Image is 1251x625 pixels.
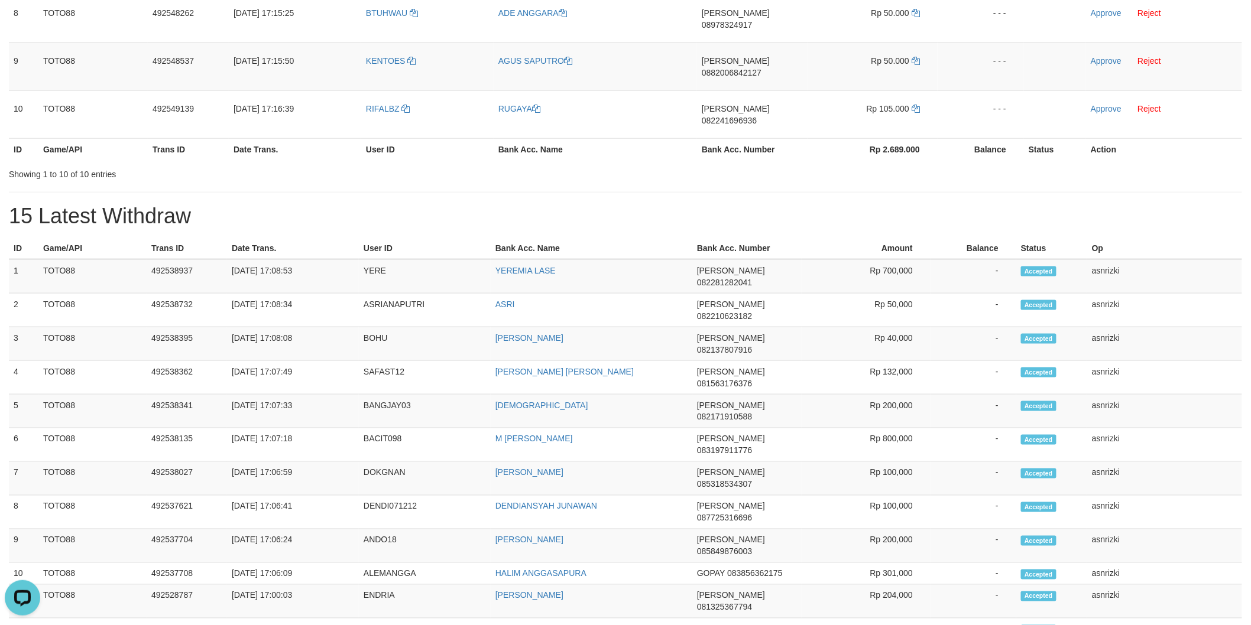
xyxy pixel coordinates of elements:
th: Bank Acc. Name [491,237,692,259]
td: - [931,361,1016,395]
th: Date Trans. [229,138,361,160]
td: asnrizki [1087,395,1242,428]
td: [DATE] 17:08:53 [227,259,359,294]
td: asnrizki [1087,361,1242,395]
td: YERE [359,259,491,294]
span: RIFALBZ [366,104,400,113]
a: DENDIANSYAH JUNAWAN [495,502,597,511]
td: [DATE] 17:07:18 [227,428,359,462]
span: Copy 0882006842127 to clipboard [702,68,761,77]
td: BANGJAY03 [359,395,491,428]
span: Rp 50.000 [871,8,910,18]
span: Accepted [1021,536,1056,546]
th: Balance [931,237,1016,259]
th: Game/API [38,138,148,160]
span: Copy 082171910588 to clipboard [697,412,752,422]
span: Accepted [1021,468,1056,478]
td: 3 [9,327,38,361]
td: 1 [9,259,38,294]
span: Copy 081563176376 to clipboard [697,379,752,388]
td: TOTO88 [38,529,147,563]
th: Bank Acc. Number [692,237,802,259]
th: Trans ID [147,237,227,259]
span: Copy 082137807916 to clipboard [697,345,752,354]
a: [PERSON_NAME] [495,535,563,545]
span: Copy 085849876003 to clipboard [697,547,752,556]
td: 492537708 [147,563,227,585]
td: [DATE] 17:08:34 [227,294,359,327]
td: - [931,428,1016,462]
td: asnrizki [1087,563,1242,585]
span: 492549139 [153,104,194,113]
span: Accepted [1021,334,1056,344]
td: Rp 200,000 [802,529,931,563]
td: 10 [9,90,38,138]
td: 8 [9,496,38,529]
th: Bank Acc. Number [697,138,808,160]
td: Rp 40,000 [802,327,931,361]
a: ASRI [495,300,515,309]
td: 492537704 [147,529,227,563]
span: [DATE] 17:15:50 [234,56,294,66]
a: AGUS SAPUTRO [498,56,572,66]
td: TOTO88 [38,361,147,395]
th: Status [1016,237,1087,259]
h1: 15 Latest Withdraw [9,204,1242,228]
th: Amount [802,237,931,259]
td: 6 [9,428,38,462]
td: TOTO88 [38,585,147,619]
span: [PERSON_NAME] [702,104,770,113]
a: Copy 50000 to clipboard [912,8,920,18]
td: [DATE] 17:00:03 [227,585,359,619]
td: 492538937 [147,259,227,294]
th: ID [9,138,38,160]
th: Rp 2.689.000 [808,138,938,160]
th: ID [9,237,38,259]
span: [DATE] 17:16:39 [234,104,294,113]
th: Trans ID [148,138,229,160]
td: - [931,462,1016,496]
td: 9 [9,529,38,563]
a: ADE ANGGARA [498,8,567,18]
a: [PERSON_NAME] [495,333,563,343]
span: 492548537 [153,56,194,66]
th: Balance [938,138,1024,160]
td: [DATE] 17:06:09 [227,563,359,585]
td: Rp 200,000 [802,395,931,428]
td: 492537621 [147,496,227,529]
td: - [931,496,1016,529]
td: SAFAST12 [359,361,491,395]
td: 492538395 [147,327,227,361]
td: 492528787 [147,585,227,619]
td: TOTO88 [38,43,148,90]
a: BTUHWAU [366,8,418,18]
td: 9 [9,43,38,90]
span: [PERSON_NAME] [702,8,770,18]
td: asnrizki [1087,462,1242,496]
td: 5 [9,395,38,428]
td: Rp 204,000 [802,585,931,619]
td: [DATE] 17:06:24 [227,529,359,563]
a: HALIM ANGGASAPURA [495,569,586,578]
span: [PERSON_NAME] [697,333,765,343]
td: Rp 50,000 [802,294,931,327]
td: asnrizki [1087,496,1242,529]
td: asnrizki [1087,327,1242,361]
td: Rp 100,000 [802,496,931,529]
th: Bank Acc. Name [494,138,697,160]
span: Rp 50.000 [871,56,910,66]
span: [DATE] 17:15:25 [234,8,294,18]
span: Copy 082281282041 to clipboard [697,278,752,287]
td: - - - [938,43,1024,90]
a: RIFALBZ [366,104,410,113]
td: asnrizki [1087,428,1242,462]
span: Accepted [1021,367,1056,377]
td: Rp 700,000 [802,259,931,294]
td: DENDI071212 [359,496,491,529]
td: Rp 301,000 [802,563,931,585]
span: [PERSON_NAME] [697,401,765,410]
td: asnrizki [1087,529,1242,563]
td: 492538027 [147,462,227,496]
td: - [931,395,1016,428]
span: Copy 083856362175 to clipboard [727,569,782,578]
